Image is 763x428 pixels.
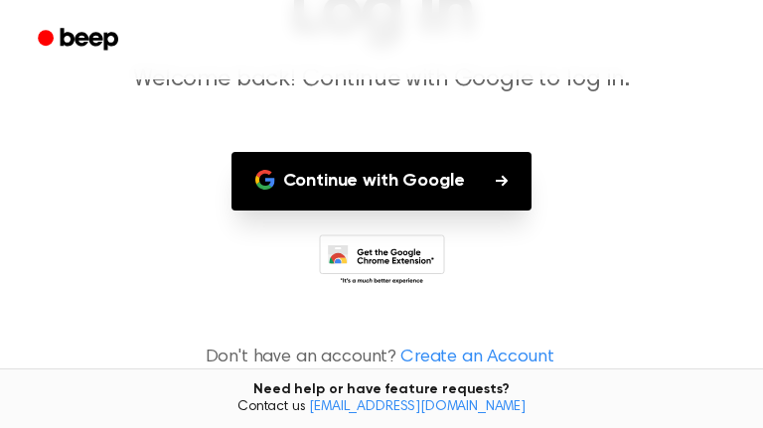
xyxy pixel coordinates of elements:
a: Create an Account [400,345,553,371]
button: Continue with Google [231,152,533,211]
a: [EMAIL_ADDRESS][DOMAIN_NAME] [309,400,526,414]
p: Don't have an account? [24,345,739,371]
span: Contact us [12,399,751,417]
a: Beep [24,21,136,60]
p: Welcome back! Continue with Google to log in. [24,64,739,96]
